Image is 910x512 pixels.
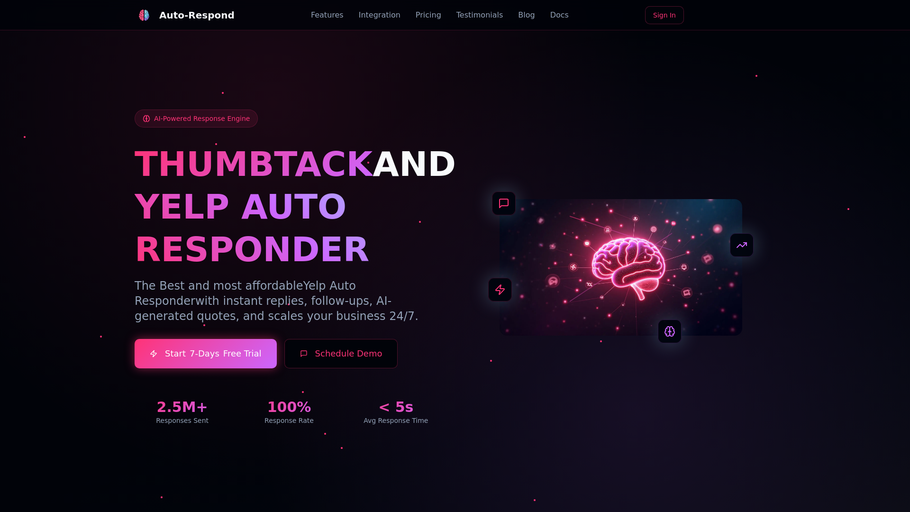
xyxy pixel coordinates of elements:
[135,278,444,324] p: The Best and most affordable with instant replies, follow-ups, AI-generated quotes, and scales yo...
[348,399,444,416] div: < 5s
[311,9,344,21] a: Features
[645,6,684,24] a: Sign In
[416,9,441,21] a: Pricing
[135,399,230,416] div: 2.5M+
[241,416,337,425] div: Response Rate
[135,279,356,308] span: Yelp Auto Responder
[241,399,337,416] div: 100%
[135,339,277,368] a: Start7-DaysFree Trial
[359,9,400,21] a: Integration
[456,9,503,21] a: Testimonials
[135,144,373,184] span: THUMBTACK
[135,416,230,425] div: Responses Sent
[373,144,456,184] span: AND
[500,199,742,336] img: AI Neural Network Brain
[190,347,219,360] span: 7-Days
[159,9,235,22] div: Auto-Respond
[154,114,250,123] span: AI-Powered Response Engine
[284,339,398,368] button: Schedule Demo
[518,9,535,21] a: Blog
[135,185,444,271] h1: YELP AUTO RESPONDER
[135,6,235,25] a: Auto-Respond LogoAuto-Respond
[348,416,444,425] div: Avg Response Time
[687,5,780,26] iframe: Sign in with Google Button
[138,9,150,21] img: Auto-Respond Logo
[550,9,569,21] a: Docs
